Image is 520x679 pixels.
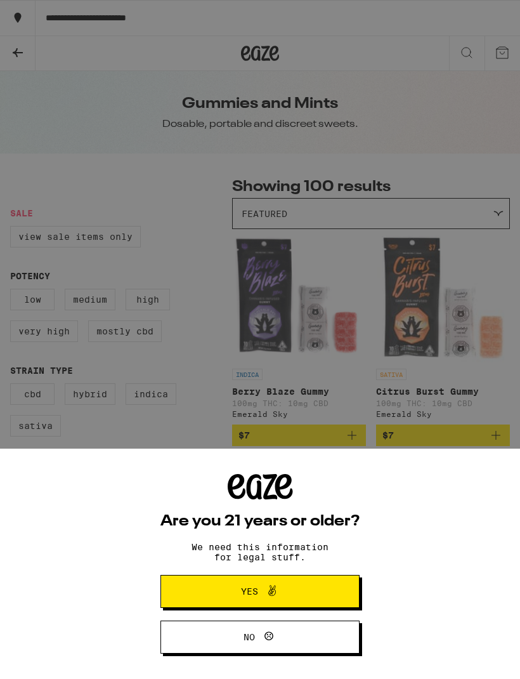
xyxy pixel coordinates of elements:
[160,514,360,529] h2: Are you 21 years or older?
[160,575,360,608] button: Yes
[241,587,258,596] span: Yes
[8,9,91,19] span: Hi. Need any help?
[160,621,360,654] button: No
[181,542,339,562] p: We need this information for legal stuff.
[244,633,255,642] span: No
